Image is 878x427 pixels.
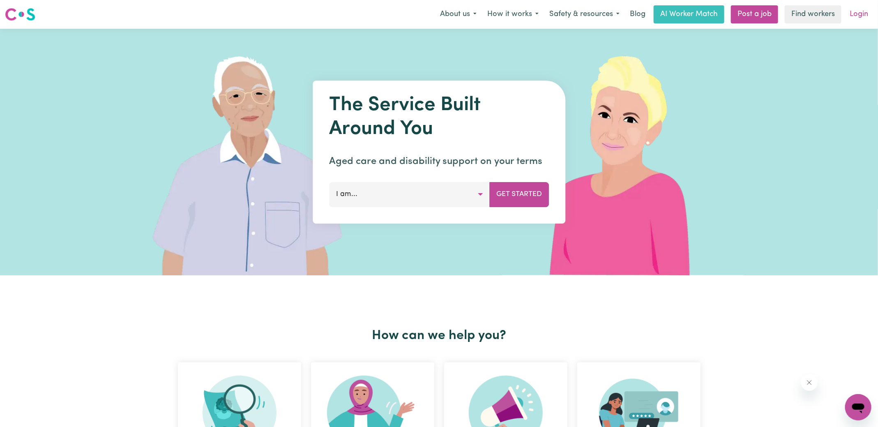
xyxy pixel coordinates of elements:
h1: The Service Built Around You [329,94,549,141]
img: Careseekers logo [5,7,35,22]
iframe: Button to launch messaging window [845,394,871,420]
iframe: Close message [801,374,818,391]
a: Find workers [785,5,841,23]
button: Get Started [489,182,549,207]
button: How it works [482,6,544,23]
button: I am... [329,182,490,207]
button: About us [435,6,482,23]
p: Aged care and disability support on your terms [329,154,549,169]
a: Login [845,5,873,23]
a: AI Worker Match [654,5,724,23]
a: Careseekers logo [5,5,35,24]
a: Post a job [731,5,778,23]
h2: How can we help you? [173,328,705,344]
span: Need any help? [5,6,50,12]
a: Blog [625,5,650,23]
button: Safety & resources [544,6,625,23]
